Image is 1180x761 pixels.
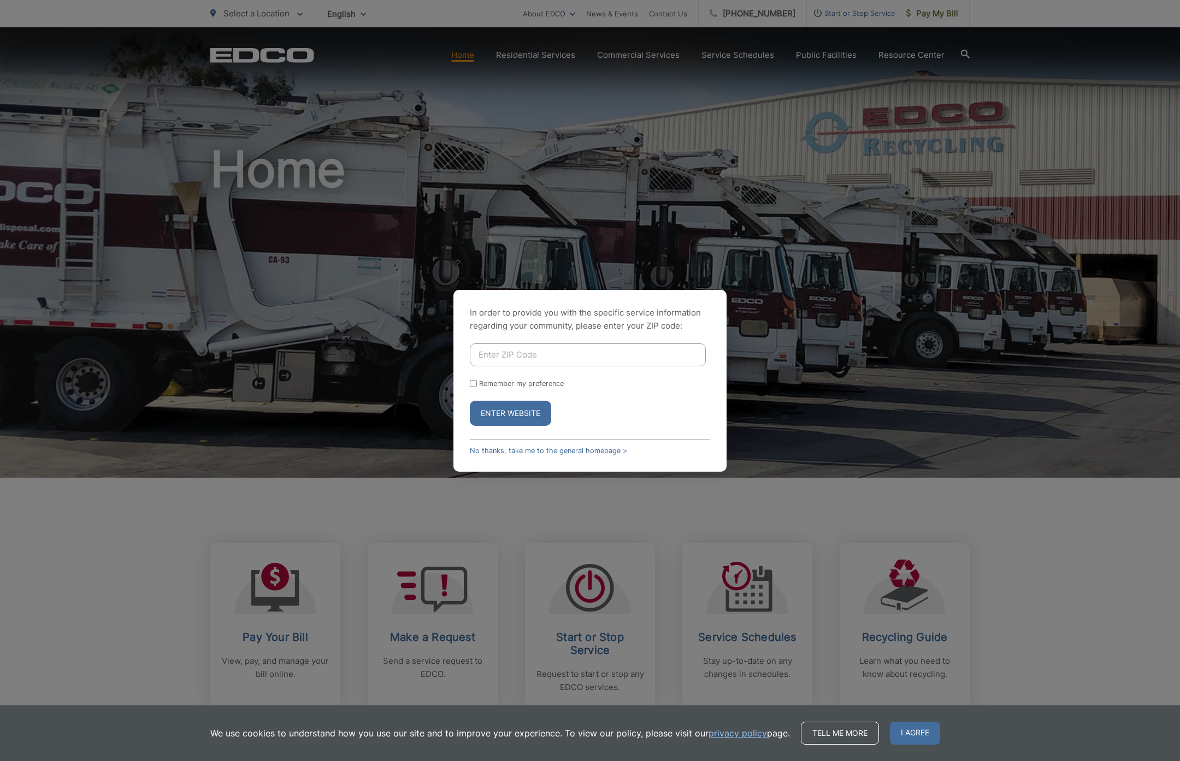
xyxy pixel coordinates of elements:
a: Tell me more [801,722,879,745]
a: No thanks, take me to the general homepage > [470,447,627,455]
button: Enter Website [470,401,551,426]
a: privacy policy [709,727,767,740]
span: I agree [890,722,940,745]
p: We use cookies to understand how you use our site and to improve your experience. To view our pol... [210,727,790,740]
label: Remember my preference [479,379,564,388]
input: Enter ZIP Code [470,343,706,366]
p: In order to provide you with the specific service information regarding your community, please en... [470,306,710,332]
